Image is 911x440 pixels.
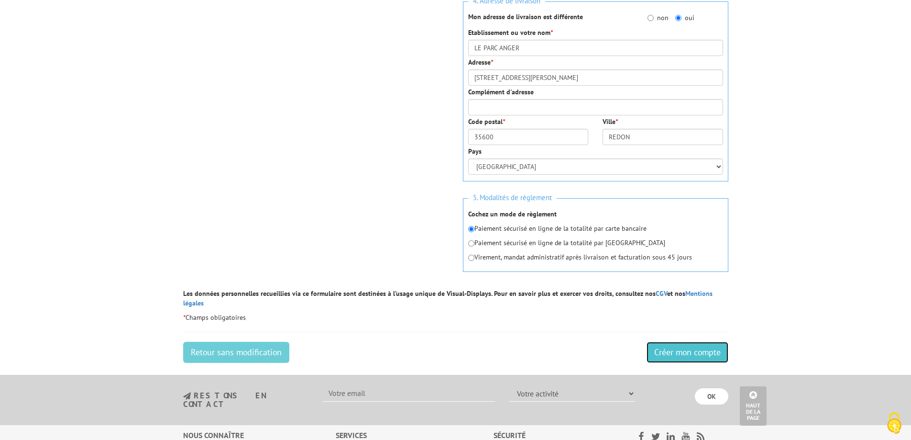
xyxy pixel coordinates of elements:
[675,15,681,21] input: oui
[648,13,669,23] label: non
[603,117,618,126] label: Ville
[323,385,495,402] input: Votre email
[468,28,553,37] label: Etablissement ou votre nom
[468,12,583,21] strong: Mon adresse de livraison est différente
[695,388,728,405] input: OK
[183,392,309,408] h3: restons en contact
[468,252,723,262] p: Virement, mandat administratif après livraison et facturation sous 45 jours
[647,342,728,363] input: Créer mon compte
[183,289,713,307] a: Mentions légales
[675,13,694,23] label: oui
[468,117,505,126] label: Code postal
[468,192,557,204] span: 5. Modalités de règlement
[468,238,723,248] p: Paiement sécurisé en ligne de la totalité par [GEOGRAPHIC_DATA]
[740,386,767,426] a: Haut de la page
[656,289,667,298] a: CGV
[468,224,723,233] p: Paiement sécurisé en ligne de la totalité par carte bancaire
[468,57,493,67] label: Adresse
[648,15,654,21] input: non
[882,411,906,435] img: Cookies (fenêtre modale)
[183,342,289,363] a: Retour sans modification
[468,87,534,97] label: Complément d'adresse
[878,407,911,440] button: Cookies (fenêtre modale)
[468,210,557,218] strong: Cochez un mode de règlement
[183,313,728,322] p: Champs obligatoires
[468,147,482,156] label: Pays
[183,289,713,307] strong: Les données personnelles recueillies via ce formulaire sont destinées à l’usage unique de Visual-...
[183,392,191,400] img: newsletter.jpg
